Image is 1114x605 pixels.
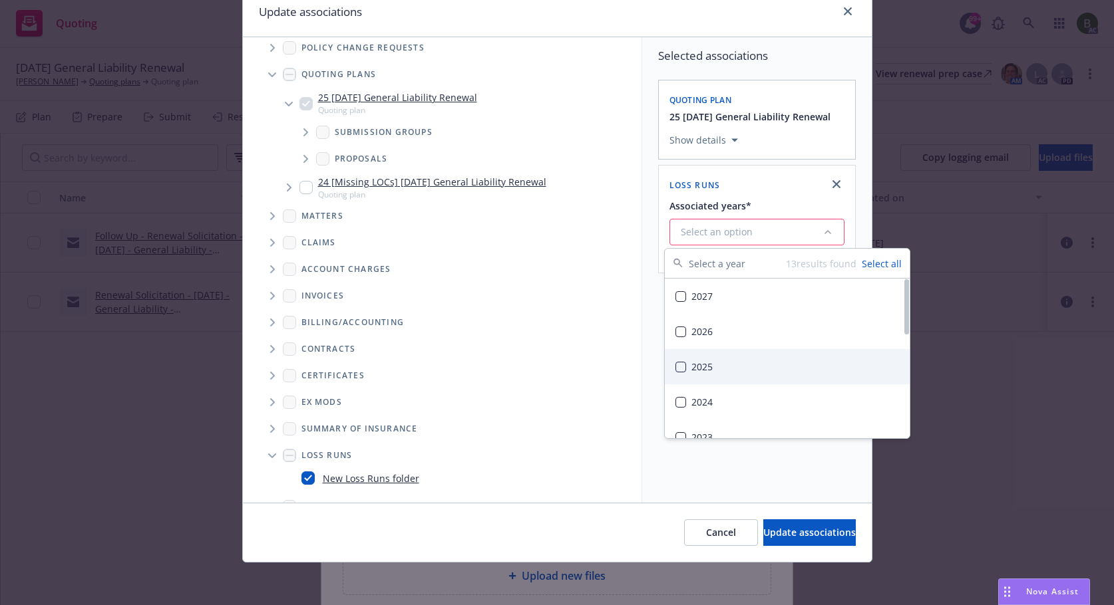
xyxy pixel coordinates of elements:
[786,257,856,271] p: 13 results found
[301,70,377,78] span: Quoting plans
[763,526,856,539] span: Update associations
[665,279,910,438] div: Suggestions
[301,345,356,353] span: Contracts
[684,519,758,546] button: Cancel
[301,212,343,220] span: Matters
[763,519,856,546] button: Update associations
[335,128,433,136] span: Submission groups
[301,318,405,326] span: Billing/Accounting
[829,176,844,192] a: close
[301,398,342,406] span: Ex Mods
[665,279,910,314] div: 2027
[301,372,365,380] span: Certificates
[301,503,326,511] span: BORs
[301,239,336,247] span: Claims
[243,8,642,308] div: Tree Example
[658,48,856,64] span: Selected associations
[301,451,353,459] span: Loss Runs
[669,94,732,106] span: Quoting plan
[669,180,721,191] span: Loss Runs
[1026,586,1079,597] span: Nova Assist
[706,526,736,539] span: Cancel
[318,189,546,200] span: Quoting plan
[862,257,902,271] button: Select all
[243,309,642,520] div: Folder Tree Example
[301,425,418,433] span: Summary of insurance
[840,3,856,19] a: close
[259,3,362,21] h1: Update associations
[664,132,743,148] button: Show details
[301,44,425,52] span: Policy change requests
[999,579,1016,604] div: Drag to move
[669,199,751,212] span: Associated years*
[301,292,345,300] span: Invoices
[665,420,910,455] div: 2023
[323,471,419,485] a: New Loss Runs folder
[665,384,910,420] div: 2024
[669,110,831,124] button: 25 [DATE] General Liability Renewal
[301,265,391,273] span: Account charges
[689,249,786,278] input: Select a year
[335,155,388,163] span: Proposals
[665,349,910,384] div: 2025
[665,314,910,349] div: 2026
[318,175,546,189] a: 24 [Missing LOCs] [DATE] General Liability Renewal
[998,578,1090,605] button: Nova Assist
[681,225,823,239] div: Select an option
